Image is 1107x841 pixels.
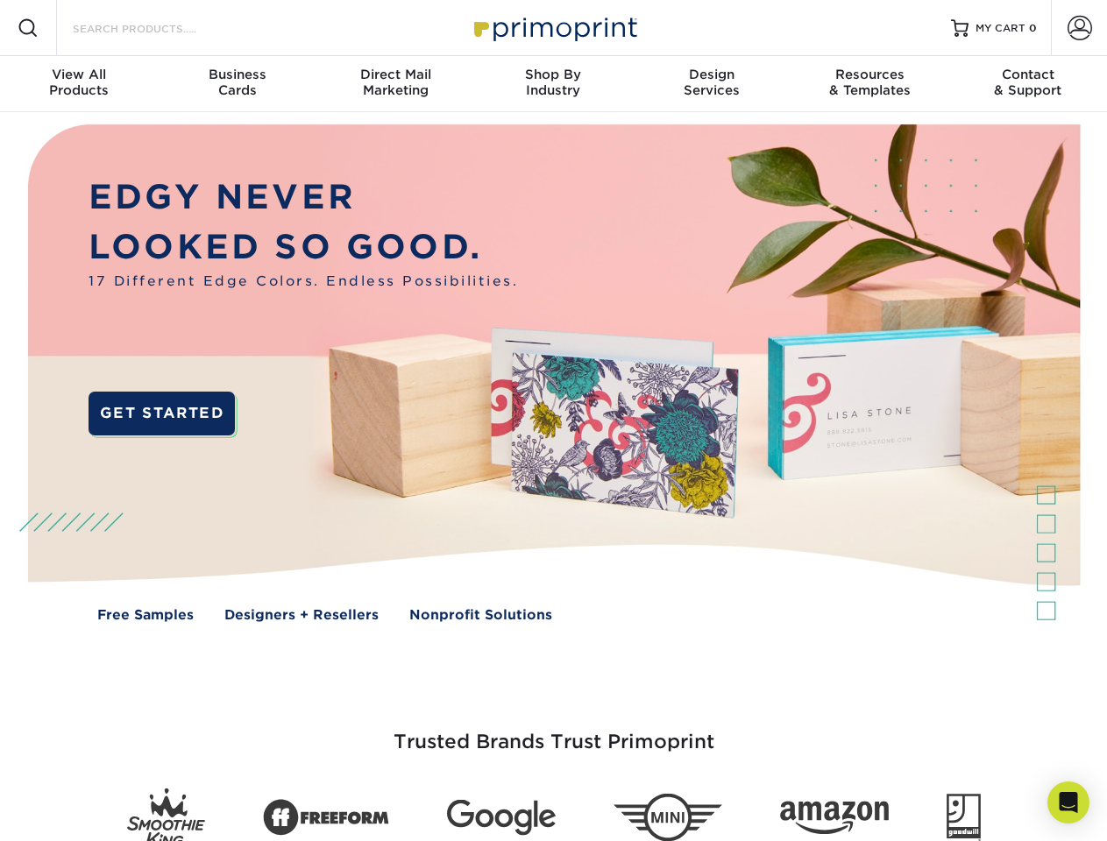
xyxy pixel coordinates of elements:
p: EDGY NEVER [89,173,518,223]
span: Business [158,67,316,82]
div: & Templates [791,67,948,98]
a: Direct MailMarketing [316,56,474,112]
span: Resources [791,67,948,82]
img: Google [447,800,556,836]
span: Design [633,67,791,82]
span: Shop By [474,67,632,82]
span: Direct Mail [316,67,474,82]
div: Open Intercom Messenger [1047,781,1089,823]
input: SEARCH PRODUCTS..... [71,18,242,39]
a: Shop ByIndustry [474,56,632,112]
span: 17 Different Edge Colors. Endless Possibilities. [89,272,518,292]
a: Nonprofit Solutions [409,605,552,625]
a: Contact& Support [949,56,1107,112]
img: Amazon [780,802,889,835]
img: Goodwill [947,794,981,841]
a: Free Samples [97,605,194,625]
div: Cards [158,67,316,98]
a: Resources& Templates [791,56,948,112]
span: Contact [949,67,1107,82]
div: Services [633,67,791,98]
span: MY CART [976,21,1025,36]
a: BusinessCards [158,56,316,112]
img: Primoprint [466,9,642,46]
a: GET STARTED [89,392,235,435]
div: & Support [949,67,1107,98]
div: Marketing [316,67,474,98]
a: Designers + Resellers [224,605,379,625]
p: LOOKED SO GOOD. [89,223,518,272]
span: 0 [1029,22,1037,34]
a: DesignServices [633,56,791,112]
div: Industry [474,67,632,98]
h3: Trusted Brands Trust Primoprint [41,689,1067,774]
